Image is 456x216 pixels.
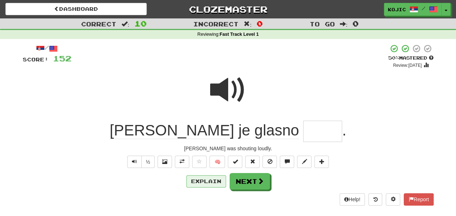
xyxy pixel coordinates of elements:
span: glasno [254,122,299,139]
span: : [121,21,129,27]
span: je [238,122,250,139]
div: Text-to-speech controls [126,156,155,168]
button: Explain [186,175,226,187]
button: Edit sentence (alt+d) [297,156,311,168]
small: Review: [DATE] [393,63,422,68]
button: Discuss sentence (alt+u) [280,156,294,168]
button: Round history (alt+y) [368,193,382,206]
button: Help! [340,193,365,206]
span: / [422,6,425,11]
a: Dashboard [5,3,147,15]
a: Clozemaster [158,3,299,16]
button: Play sentence audio (ctl+space) [127,156,142,168]
button: ½ [141,156,155,168]
span: : [244,21,252,27]
span: Correct [81,20,116,27]
span: [PERSON_NAME] [110,122,234,139]
strong: Fast Track Level 1 [220,32,259,37]
span: Score: [23,56,49,62]
button: Set this sentence to 100% Mastered (alt+m) [228,156,242,168]
span: 0 [257,19,263,28]
div: Mastered [388,55,434,61]
span: To go [309,20,335,27]
span: 152 [53,54,71,63]
span: kojic [388,6,406,13]
span: 10 [134,19,147,28]
span: . [342,122,346,139]
span: 50 % [388,55,399,61]
a: kojic / [384,3,442,16]
button: 🧠 [209,156,225,168]
button: Add to collection (alt+a) [314,156,329,168]
button: Ignore sentence (alt+i) [262,156,277,168]
button: Favorite sentence (alt+f) [192,156,207,168]
button: Report [404,193,433,206]
button: Reset to 0% Mastered (alt+r) [245,156,260,168]
div: / [23,44,71,53]
div: [PERSON_NAME] was shouting loudly. [23,145,434,152]
span: 0 [353,19,359,28]
span: Incorrect [193,20,239,27]
button: Show image (alt+x) [158,156,172,168]
span: : [340,21,347,27]
button: Toggle translation (alt+t) [175,156,189,168]
button: Next [230,173,270,190]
